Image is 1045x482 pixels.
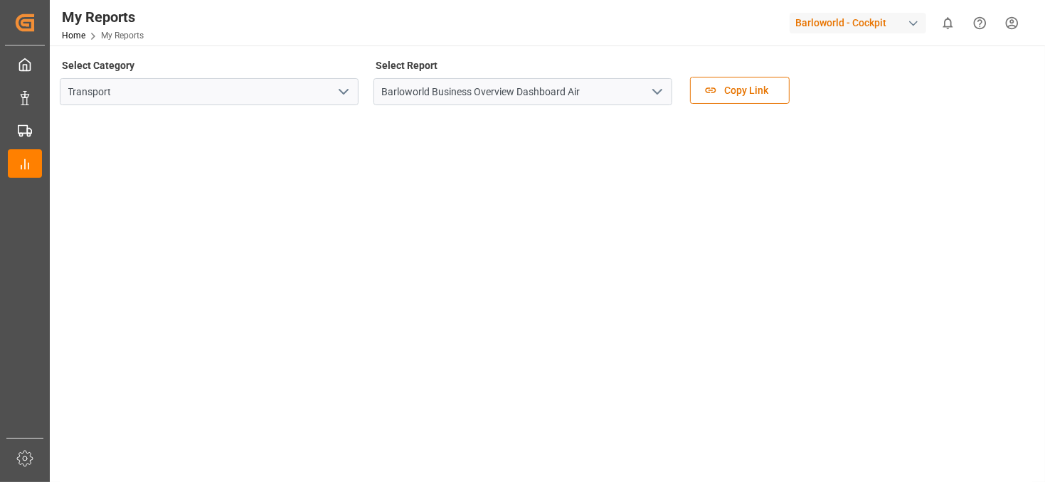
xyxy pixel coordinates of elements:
[332,81,354,103] button: open menu
[60,55,137,75] label: Select Category
[964,7,996,39] button: Help Center
[60,78,359,105] input: Type to search/select
[717,83,775,98] span: Copy Link
[790,13,926,33] div: Barloworld - Cockpit
[932,7,964,39] button: show 0 new notifications
[690,77,790,104] button: Copy Link
[373,78,672,105] input: Type to search/select
[62,31,85,41] a: Home
[790,9,932,36] button: Barloworld - Cockpit
[62,6,144,28] div: My Reports
[373,55,440,75] label: Select Report
[646,81,667,103] button: open menu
